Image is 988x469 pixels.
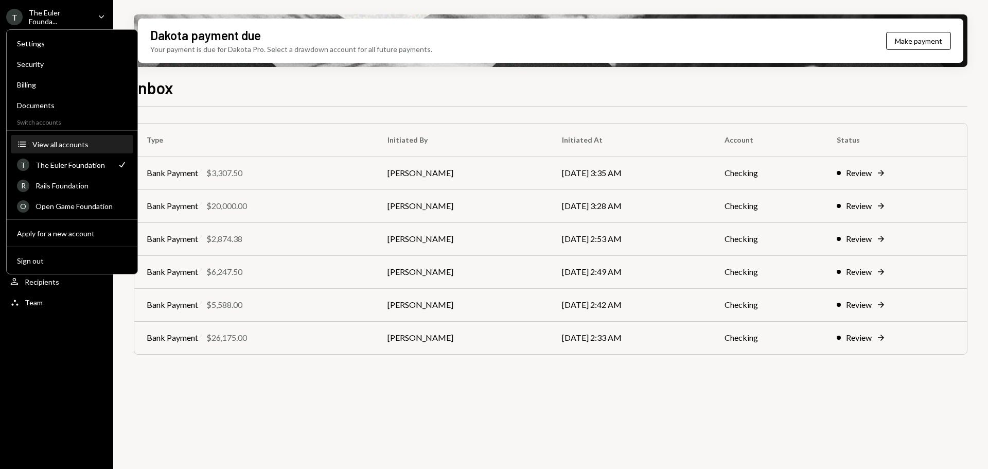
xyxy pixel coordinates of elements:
[11,135,133,154] button: View all accounts
[150,27,261,44] div: Dakota payment due
[712,321,824,354] td: Checking
[29,8,90,26] div: The Euler Founda...
[206,167,242,179] div: $3,307.50
[375,189,550,222] td: [PERSON_NAME]
[712,124,824,157] th: Account
[206,200,247,212] div: $20,000.00
[206,299,242,311] div: $5,588.00
[375,222,550,255] td: [PERSON_NAME]
[11,224,133,243] button: Apply for a new account
[32,140,127,149] div: View all accounts
[550,288,712,321] td: [DATE] 2:42 AM
[147,332,198,344] div: Bank Payment
[846,266,872,278] div: Review
[17,60,127,68] div: Security
[206,332,247,344] div: $26,175.00
[846,332,872,344] div: Review
[712,189,824,222] td: Checking
[6,293,107,311] a: Team
[206,266,242,278] div: $6,247.50
[11,75,133,94] a: Billing
[36,181,127,190] div: Rails Foundation
[7,116,137,126] div: Switch accounts
[846,167,872,179] div: Review
[17,200,29,213] div: O
[36,161,111,169] div: The Euler Foundation
[206,233,242,245] div: $2,874.38
[375,124,550,157] th: Initiated By
[375,157,550,189] td: [PERSON_NAME]
[11,55,133,73] a: Security
[6,272,107,291] a: Recipients
[712,222,824,255] td: Checking
[11,197,133,215] a: OOpen Game Foundation
[36,202,127,211] div: Open Game Foundation
[147,233,198,245] div: Bank Payment
[846,200,872,212] div: Review
[147,299,198,311] div: Bank Payment
[17,256,127,265] div: Sign out
[17,180,29,192] div: R
[550,255,712,288] td: [DATE] 2:49 AM
[17,229,127,238] div: Apply for a new account
[147,266,198,278] div: Bank Payment
[375,255,550,288] td: [PERSON_NAME]
[25,298,43,307] div: Team
[550,189,712,222] td: [DATE] 3:28 AM
[712,255,824,288] td: Checking
[375,288,550,321] td: [PERSON_NAME]
[846,299,872,311] div: Review
[147,200,198,212] div: Bank Payment
[134,124,375,157] th: Type
[17,39,127,48] div: Settings
[712,288,824,321] td: Checking
[11,34,133,53] a: Settings
[134,77,173,98] h1: Inbox
[17,101,127,110] div: Documents
[11,252,133,270] button: Sign out
[147,167,198,179] div: Bank Payment
[550,157,712,189] td: [DATE] 3:35 AM
[25,277,59,286] div: Recipients
[375,321,550,354] td: [PERSON_NAME]
[824,124,967,157] th: Status
[6,9,23,25] div: T
[886,32,951,50] button: Make payment
[550,124,712,157] th: Initiated At
[17,159,29,171] div: T
[712,157,824,189] td: Checking
[550,321,712,354] td: [DATE] 2:33 AM
[11,96,133,114] a: Documents
[11,176,133,195] a: RRails Foundation
[150,44,432,55] div: Your payment is due for Dakota Pro. Select a drawdown account for all future payments.
[846,233,872,245] div: Review
[550,222,712,255] td: [DATE] 2:53 AM
[17,80,127,89] div: Billing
